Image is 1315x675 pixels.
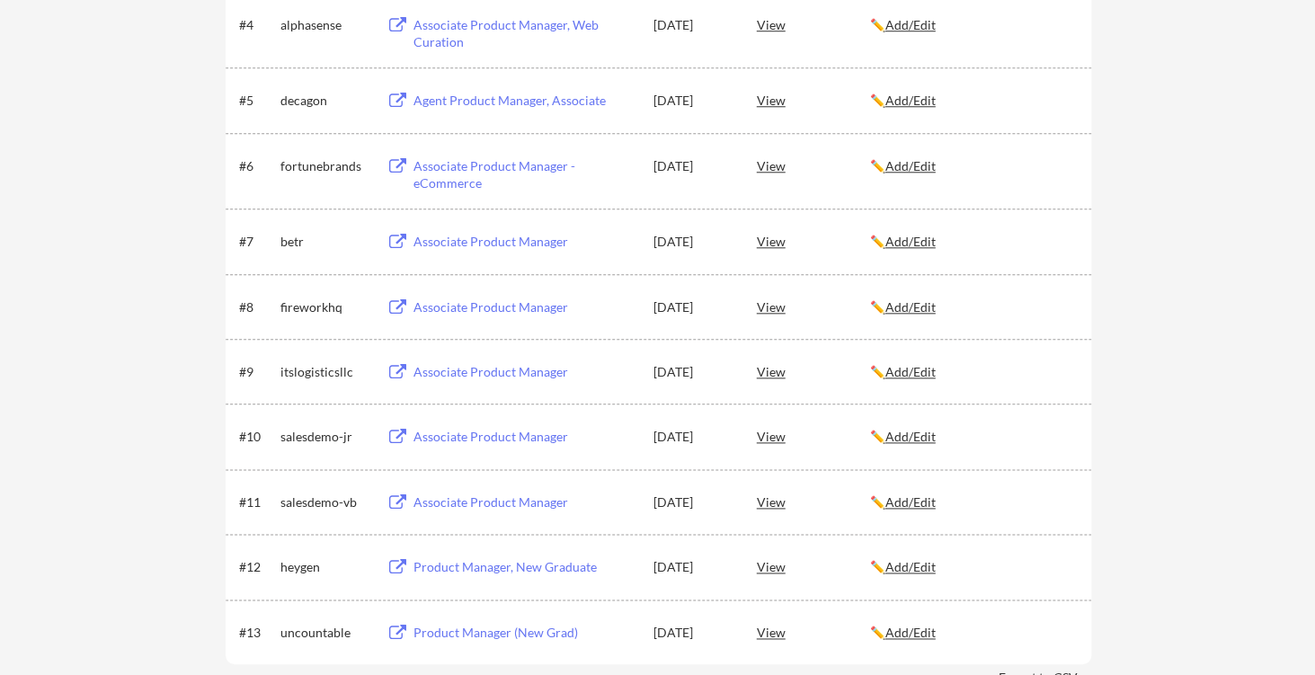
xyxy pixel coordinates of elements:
[280,92,370,110] div: decagon
[653,298,733,316] div: [DATE]
[413,233,636,251] div: Associate Product Manager
[239,298,274,316] div: #8
[653,92,733,110] div: [DATE]
[239,428,274,446] div: #10
[757,84,870,116] div: View
[413,16,636,51] div: Associate Product Manager, Web Curation
[757,550,870,582] div: View
[280,493,370,511] div: salesdemo-vb
[870,233,1075,251] div: ✏️
[870,363,1075,381] div: ✏️
[870,92,1075,110] div: ✏️
[885,494,936,510] u: Add/Edit
[757,8,870,40] div: View
[885,17,936,32] u: Add/Edit
[239,157,274,175] div: #6
[413,558,636,576] div: Product Manager, New Graduate
[885,158,936,173] u: Add/Edit
[653,558,733,576] div: [DATE]
[413,493,636,511] div: Associate Product Manager
[239,233,274,251] div: #7
[239,493,274,511] div: #11
[413,428,636,446] div: Associate Product Manager
[280,558,370,576] div: heygen
[280,298,370,316] div: fireworkhq
[870,624,1075,642] div: ✏️
[870,16,1075,34] div: ✏️
[280,157,370,175] div: fortunebrands
[653,624,733,642] div: [DATE]
[653,157,733,175] div: [DATE]
[280,233,370,251] div: betr
[885,364,936,379] u: Add/Edit
[413,363,636,381] div: Associate Product Manager
[870,157,1075,175] div: ✏️
[653,233,733,251] div: [DATE]
[239,363,274,381] div: #9
[413,624,636,642] div: Product Manager (New Grad)
[885,625,936,640] u: Add/Edit
[757,485,870,518] div: View
[239,92,274,110] div: #5
[870,428,1075,446] div: ✏️
[280,363,370,381] div: itslogisticsllc
[413,92,636,110] div: Agent Product Manager, Associate
[885,559,936,574] u: Add/Edit
[653,493,733,511] div: [DATE]
[757,420,870,452] div: View
[757,225,870,257] div: View
[757,616,870,648] div: View
[757,149,870,182] div: View
[653,363,733,381] div: [DATE]
[885,93,936,108] u: Add/Edit
[413,157,636,192] div: Associate Product Manager - eCommerce
[413,298,636,316] div: Associate Product Manager
[757,290,870,323] div: View
[757,355,870,387] div: View
[885,429,936,444] u: Add/Edit
[280,16,370,34] div: alphasense
[870,298,1075,316] div: ✏️
[885,234,936,249] u: Add/Edit
[870,558,1075,576] div: ✏️
[280,428,370,446] div: salesdemo-jr
[239,558,274,576] div: #12
[239,624,274,642] div: #13
[870,493,1075,511] div: ✏️
[653,16,733,34] div: [DATE]
[239,16,274,34] div: #4
[280,624,370,642] div: uncountable
[653,428,733,446] div: [DATE]
[885,299,936,315] u: Add/Edit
